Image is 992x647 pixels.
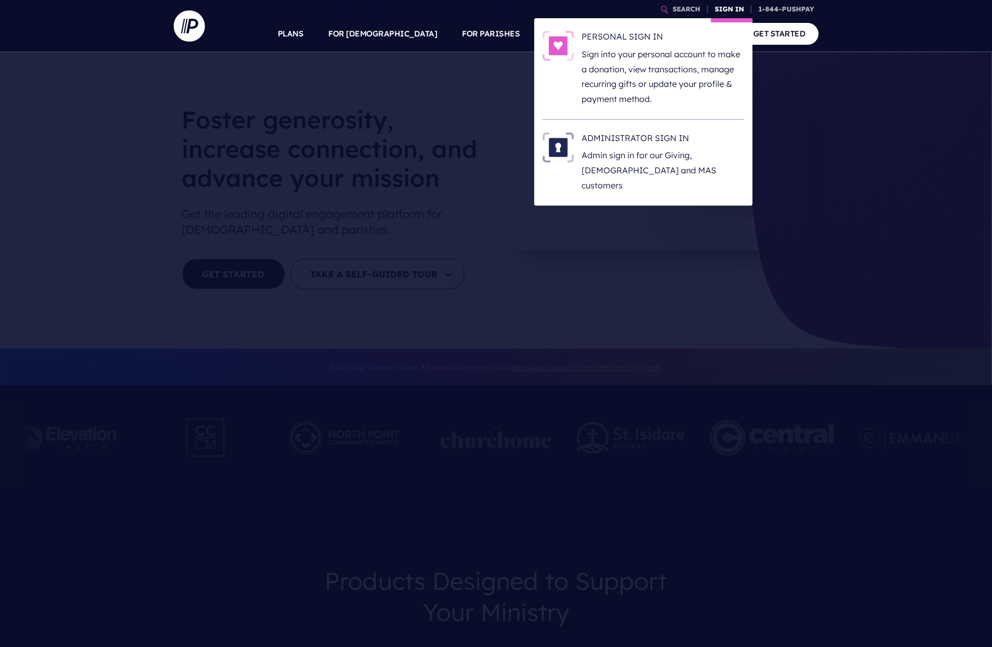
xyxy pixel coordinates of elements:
h6: PERSONAL SIGN IN [582,31,744,46]
a: SOLUTIONS [545,16,591,52]
a: PERSONAL SIGN IN - Illustration PERSONAL SIGN IN Sign into your personal account to make a donati... [543,31,744,107]
h6: ADMINISTRATOR SIGN IN [582,132,744,148]
p: Sign into your personal account to make a donation, view transactions, manage recurring gifts or ... [582,47,744,107]
a: EXPLORE [616,16,652,52]
a: FOR PARISHES [462,16,520,52]
a: FOR [DEMOGRAPHIC_DATA] [329,16,437,52]
p: Admin sign in for our Giving, [DEMOGRAPHIC_DATA] and MAS customers [582,148,744,193]
a: ADMINISTRATOR SIGN IN - Illustration ADMINISTRATOR SIGN IN Admin sign in for our Giving, [DEMOGRA... [543,132,744,193]
img: ADMINISTRATOR SIGN IN - Illustration [543,132,574,162]
img: PERSONAL SIGN IN - Illustration [543,31,574,61]
a: COMPANY [677,16,716,52]
a: GET STARTED [740,23,819,44]
a: PLANS [278,16,304,52]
